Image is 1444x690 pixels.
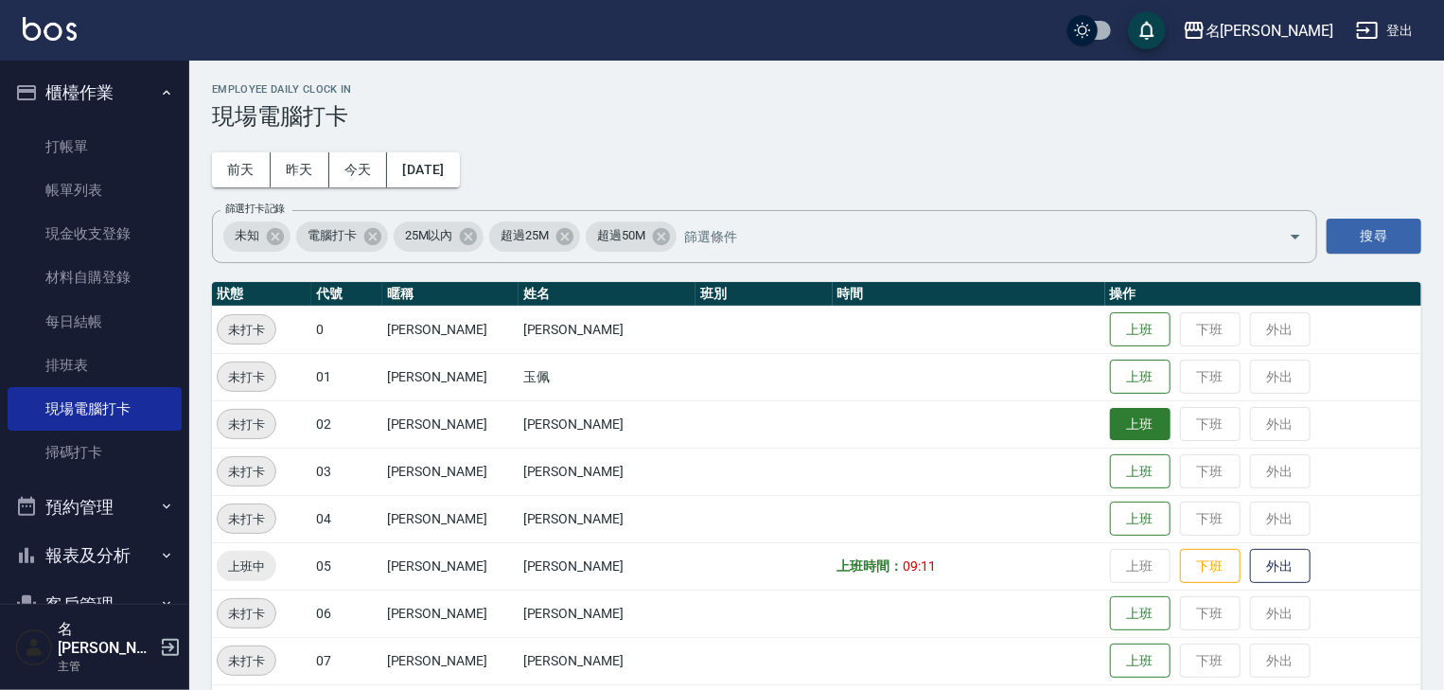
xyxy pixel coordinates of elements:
td: 玉佩 [519,353,696,400]
td: [PERSON_NAME] [519,637,696,684]
button: 搜尋 [1327,219,1421,254]
div: 名[PERSON_NAME] [1206,19,1333,43]
input: 篩選條件 [679,220,1256,253]
td: [PERSON_NAME] [519,542,696,590]
th: 姓名 [519,282,696,307]
td: [PERSON_NAME] [382,306,519,353]
td: [PERSON_NAME] [519,448,696,495]
button: save [1128,11,1166,49]
th: 班別 [696,282,832,307]
p: 主管 [58,658,154,675]
td: 06 [311,590,382,637]
td: 07 [311,637,382,684]
span: 未打卡 [218,604,275,624]
td: [PERSON_NAME] [382,590,519,637]
h3: 現場電腦打卡 [212,103,1421,130]
a: 排班表 [8,344,182,387]
td: [PERSON_NAME] [382,542,519,590]
a: 打帳單 [8,125,182,168]
td: [PERSON_NAME] [382,353,519,400]
button: 下班 [1180,549,1241,584]
a: 材料自購登錄 [8,256,182,299]
span: 25M以內 [394,226,465,245]
td: [PERSON_NAME] [519,400,696,448]
a: 掃碼打卡 [8,431,182,474]
span: 上班中 [217,557,276,576]
button: 登出 [1348,13,1421,48]
span: 未打卡 [218,415,275,434]
td: [PERSON_NAME] [382,495,519,542]
td: [PERSON_NAME] [519,306,696,353]
button: 今天 [329,152,388,187]
button: 上班 [1110,408,1171,441]
span: 超過25M [489,226,560,245]
img: Person [15,628,53,666]
span: 未知 [223,226,271,245]
td: 01 [311,353,382,400]
span: 未打卡 [218,320,275,340]
span: 未打卡 [218,509,275,529]
th: 時間 [833,282,1105,307]
span: 未打卡 [218,651,275,671]
th: 代號 [311,282,382,307]
button: 名[PERSON_NAME] [1175,11,1341,50]
th: 操作 [1105,282,1421,307]
img: Logo [23,17,77,41]
span: 超過50M [586,226,657,245]
button: 上班 [1110,312,1171,347]
div: 超過25M [489,221,580,252]
div: 25M以內 [394,221,484,252]
b: 上班時間： [837,558,904,574]
span: 09:11 [903,558,936,574]
td: 02 [311,400,382,448]
button: [DATE] [387,152,459,187]
a: 現金收支登錄 [8,212,182,256]
th: 暱稱 [382,282,519,307]
button: 上班 [1110,596,1171,631]
a: 每日結帳 [8,300,182,344]
th: 狀態 [212,282,311,307]
td: 05 [311,542,382,590]
div: 未知 [223,221,291,252]
button: 櫃檯作業 [8,68,182,117]
td: [PERSON_NAME] [519,590,696,637]
a: 帳單列表 [8,168,182,212]
button: 外出 [1250,549,1311,584]
h2: Employee Daily Clock In [212,83,1421,96]
span: 未打卡 [218,462,275,482]
button: 客戶管理 [8,580,182,629]
div: 超過50M [586,221,677,252]
span: 電腦打卡 [296,226,368,245]
label: 篩選打卡記錄 [225,202,285,216]
button: 預約管理 [8,483,182,532]
td: 04 [311,495,382,542]
button: 上班 [1110,644,1171,679]
button: 上班 [1110,360,1171,395]
td: [PERSON_NAME] [382,637,519,684]
td: 03 [311,448,382,495]
button: 昨天 [271,152,329,187]
h5: 名[PERSON_NAME] [58,620,154,658]
a: 現場電腦打卡 [8,387,182,431]
td: [PERSON_NAME] [519,495,696,542]
div: 電腦打卡 [296,221,388,252]
button: 上班 [1110,502,1171,537]
td: [PERSON_NAME] [382,448,519,495]
button: 前天 [212,152,271,187]
span: 未打卡 [218,367,275,387]
button: Open [1280,221,1311,252]
td: 0 [311,306,382,353]
button: 上班 [1110,454,1171,489]
td: [PERSON_NAME] [382,400,519,448]
button: 報表及分析 [8,531,182,580]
